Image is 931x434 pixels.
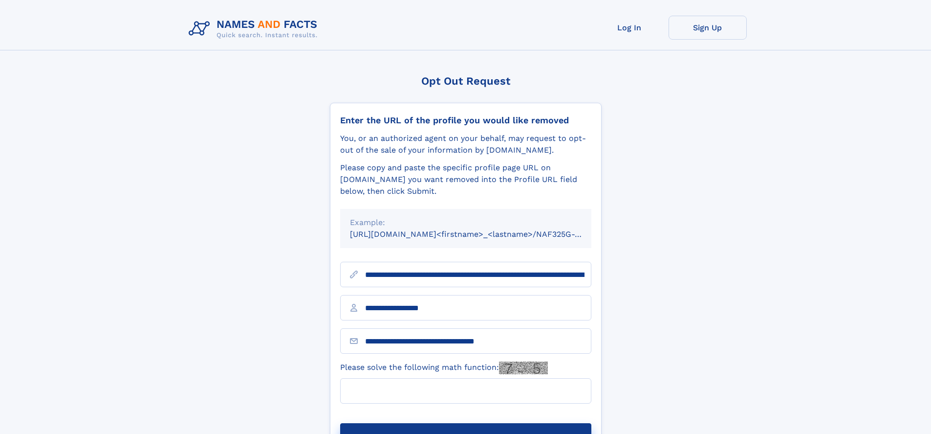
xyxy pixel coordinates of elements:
[185,16,325,42] img: Logo Names and Facts
[350,229,610,239] small: [URL][DOMAIN_NAME]<firstname>_<lastname>/NAF325G-xxxxxxxx
[669,16,747,40] a: Sign Up
[340,133,591,156] div: You, or an authorized agent on your behalf, may request to opt-out of the sale of your informatio...
[330,75,602,87] div: Opt Out Request
[340,362,548,374] label: Please solve the following math function:
[340,162,591,197] div: Please copy and paste the specific profile page URL on [DOMAIN_NAME] you want removed into the Pr...
[340,115,591,126] div: Enter the URL of the profile you would like removed
[590,16,669,40] a: Log In
[350,217,582,228] div: Example:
